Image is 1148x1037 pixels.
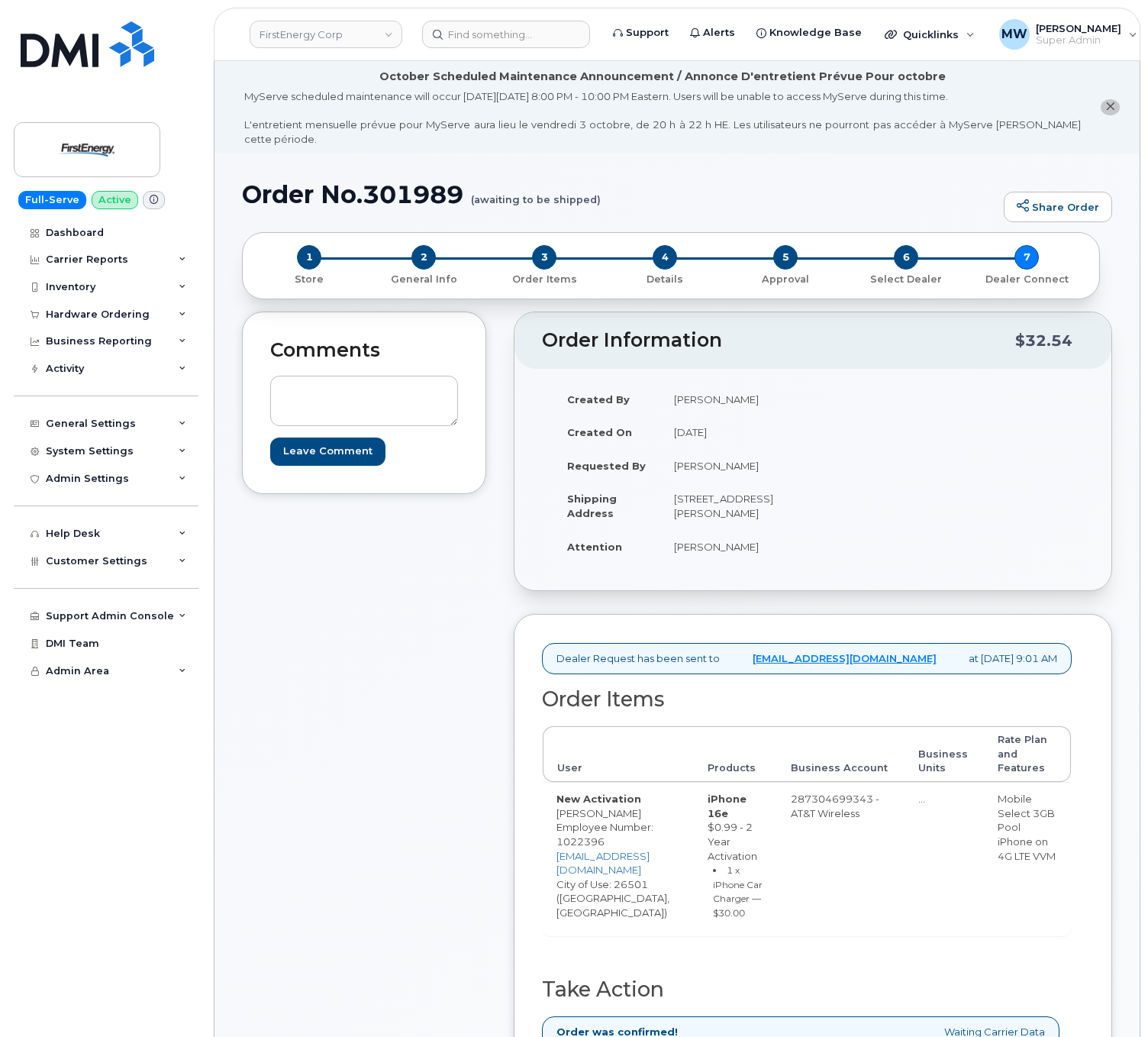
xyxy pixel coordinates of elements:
h2: Comments [270,340,458,361]
h2: Take Action [542,978,1072,1001]
td: [PERSON_NAME] City of Use: 26501 ([GEOGRAPHIC_DATA], [GEOGRAPHIC_DATA]) [543,782,694,935]
th: Business Account [777,726,905,782]
div: $32.54 [1015,326,1072,355]
span: 3 [532,245,556,270]
a: 3 Order Items [484,270,605,286]
div: MyServe scheduled maintenance will occur [DATE][DATE] 8:00 PM - 10:00 PM Eastern. Users will be u... [244,89,1081,146]
td: [STREET_ADDRESS][PERSON_NAME] [660,482,801,529]
a: 6 Select Dealer [846,270,966,286]
td: [PERSON_NAME] [660,449,801,483]
a: [EMAIL_ADDRESS][DOMAIN_NAME] [556,850,650,877]
th: Products [694,726,777,782]
small: 1 x iPhone Car Charger — $30.00 [713,864,763,919]
span: 4 [653,245,677,270]
p: General Info [369,273,478,286]
p: Order Items [490,273,598,286]
a: 1 Store [255,270,363,286]
th: Rate Plan and Features [984,726,1071,782]
a: [EMAIL_ADDRESS][DOMAIN_NAME] [753,651,937,666]
input: Leave Comment [270,438,385,466]
a: Share Order [1004,192,1112,222]
a: 5 Approval [725,270,846,286]
a: 4 Details [605,270,725,286]
small: (awaiting to be shipped) [471,181,601,205]
a: 2 General Info [363,270,484,286]
button: close notification [1101,99,1120,115]
span: 5 [773,245,798,270]
strong: iPhone 16e [708,793,747,819]
span: 1 [297,245,321,270]
strong: Created By [567,393,630,405]
td: [DATE] [660,415,801,449]
span: 6 [894,245,918,270]
td: Mobile Select 3GB Pool iPhone on 4G LTE VVM [984,782,1071,935]
td: [PERSON_NAME] [660,530,801,564]
h2: Order Information [542,330,1015,351]
p: Select Dealer [852,273,960,286]
th: User [543,726,694,782]
td: 287304699343 - AT&T Wireless [777,782,905,935]
strong: New Activation [556,793,641,805]
h2: Order Items [542,688,1072,711]
span: 2 [411,245,436,270]
div: Dealer Request has been sent to at [DATE] 9:01 AM [542,643,1072,674]
td: $0.99 - 2 Year Activation [694,782,777,935]
strong: Created On [567,426,632,438]
h1: Order No.301989 [242,181,996,208]
strong: Requested By [567,460,646,472]
p: Details [611,273,719,286]
span: Employee Number: 1022396 [556,821,653,848]
span: … [918,793,925,805]
div: October Scheduled Maintenance Announcement / Annonce D'entretient Prévue Pour octobre [379,69,946,85]
p: Store [261,273,357,286]
td: [PERSON_NAME] [660,383,801,416]
strong: Shipping Address [567,493,617,519]
iframe: Messenger Launcher [1082,971,1137,1026]
th: Business Units [905,726,983,782]
p: Approval [731,273,840,286]
strong: Attention [567,541,622,553]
